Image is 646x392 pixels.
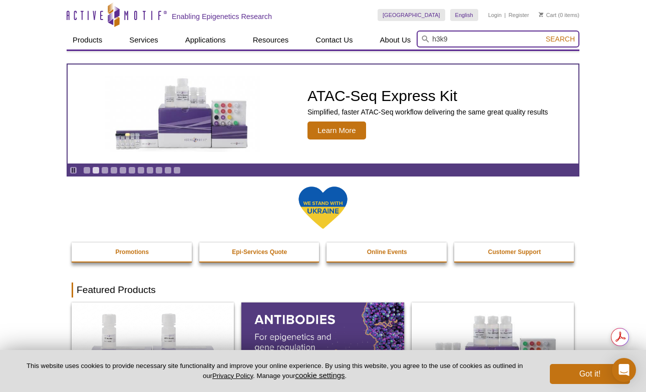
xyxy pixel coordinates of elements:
[128,166,136,174] a: Go to slide 6
[146,166,154,174] a: Go to slide 8
[550,364,630,384] button: Got it!
[307,88,548,103] h2: ATAC-Seq Express Kit
[68,64,578,163] a: ATAC-Seq Express Kit ATAC-Seq Express Kit Simplified, faster ATAC-Seq workflow delivering the sam...
[450,9,478,21] a: English
[68,64,578,163] article: ATAC-Seq Express Kit
[488,248,541,255] strong: Customer Support
[247,30,295,49] a: Resources
[72,282,574,297] h2: Featured Products
[417,30,579,47] input: Keyword, Cat. No.
[504,9,506,21] li: |
[164,166,172,174] a: Go to slide 10
[70,166,77,174] a: Toggle autoplay
[72,242,193,261] a: Promotions
[101,166,109,174] a: Go to slide 3
[137,166,145,174] a: Go to slide 7
[100,76,265,152] img: ATAC-Seq Express Kit
[212,372,253,379] a: Privacy Policy
[16,361,533,380] p: This website uses cookies to provide necessary site functionality and improve your online experie...
[374,30,417,49] a: About Us
[110,166,118,174] a: Go to slide 4
[543,34,578,43] button: Search
[92,166,100,174] a: Go to slide 2
[179,30,232,49] a: Applications
[307,107,548,116] p: Simplified, faster ATAC-Seq workflow delivering the same great quality results
[539,11,556,18] a: Cart
[367,248,407,255] strong: Online Events
[378,9,445,21] a: [GEOGRAPHIC_DATA]
[488,11,502,18] a: Login
[612,358,636,382] div: Open Intercom Messenger
[172,12,272,21] h2: Enabling Epigenetics Research
[232,248,287,255] strong: Epi-Services Quote
[546,35,575,43] span: Search
[298,185,348,230] img: We Stand With Ukraine
[123,30,164,49] a: Services
[327,242,448,261] a: Online Events
[295,371,345,379] button: cookie settings
[539,12,543,17] img: Your Cart
[115,248,149,255] strong: Promotions
[67,30,108,49] a: Products
[199,242,320,261] a: Epi-Services Quote
[307,121,366,139] span: Learn More
[173,166,181,174] a: Go to slide 11
[83,166,91,174] a: Go to slide 1
[119,166,127,174] a: Go to slide 5
[309,30,359,49] a: Contact Us
[155,166,163,174] a: Go to slide 9
[454,242,575,261] a: Customer Support
[508,11,529,18] a: Register
[539,9,579,21] li: (0 items)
